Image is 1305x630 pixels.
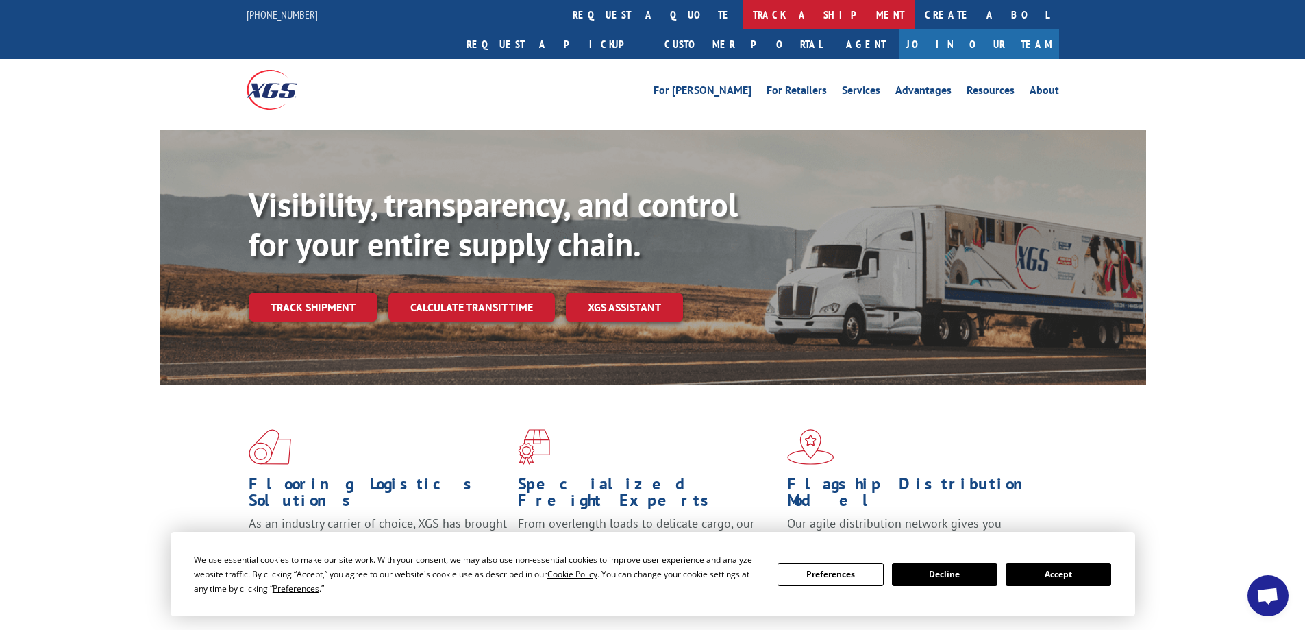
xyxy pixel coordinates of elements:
[518,516,777,577] p: From overlength loads to delicate cargo, our experienced staff knows the best way to move your fr...
[832,29,899,59] a: Agent
[249,429,291,465] img: xgs-icon-total-supply-chain-intelligence-red
[892,563,997,586] button: Decline
[767,85,827,100] a: For Retailers
[249,476,508,516] h1: Flooring Logistics Solutions
[654,29,832,59] a: Customer Portal
[895,85,952,100] a: Advantages
[249,293,377,322] a: Track shipment
[273,583,319,594] span: Preferences
[388,293,555,322] a: Calculate transit time
[1030,85,1059,100] a: About
[967,85,1015,100] a: Resources
[899,29,1059,59] a: Join Our Team
[778,563,883,586] button: Preferences
[518,476,777,516] h1: Specialized Freight Experts
[171,532,1135,616] div: Cookie Consent Prompt
[1006,563,1111,586] button: Accept
[654,85,751,100] a: For [PERSON_NAME]
[247,8,318,21] a: [PHONE_NUMBER]
[518,429,550,465] img: xgs-icon-focused-on-flooring-red
[456,29,654,59] a: Request a pickup
[249,183,738,265] b: Visibility, transparency, and control for your entire supply chain.
[787,516,1039,548] span: Our agile distribution network gives you nationwide inventory management on demand.
[1247,575,1289,616] div: Open chat
[787,429,834,465] img: xgs-icon-flagship-distribution-model-red
[194,553,761,596] div: We use essential cookies to make our site work. With your consent, we may also use non-essential ...
[547,568,597,580] span: Cookie Policy
[842,85,880,100] a: Services
[566,293,683,322] a: XGS ASSISTANT
[787,476,1046,516] h1: Flagship Distribution Model
[249,516,507,564] span: As an industry carrier of choice, XGS has brought innovation and dedication to flooring logistics...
